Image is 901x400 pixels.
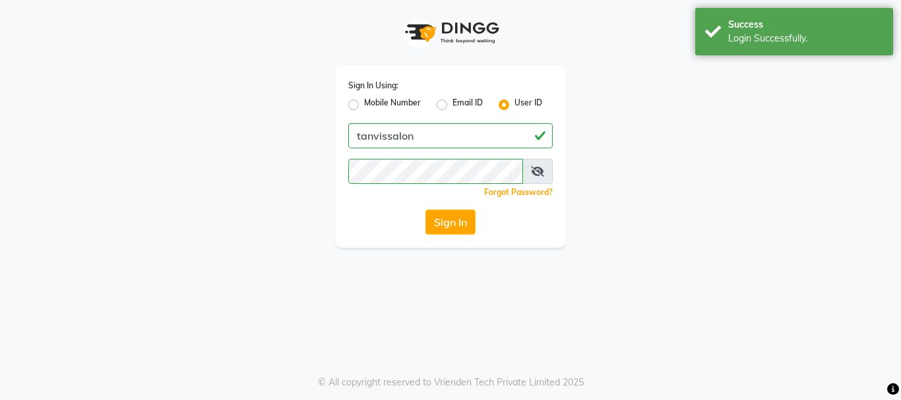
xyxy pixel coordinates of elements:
[484,187,553,197] a: Forgot Password?
[728,32,883,45] div: Login Successfully.
[728,18,883,32] div: Success
[364,97,421,113] label: Mobile Number
[425,210,476,235] button: Sign In
[348,80,398,92] label: Sign In Using:
[514,97,542,113] label: User ID
[348,123,553,148] input: Username
[398,13,503,52] img: logo1.svg
[452,97,483,113] label: Email ID
[348,159,523,184] input: Username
